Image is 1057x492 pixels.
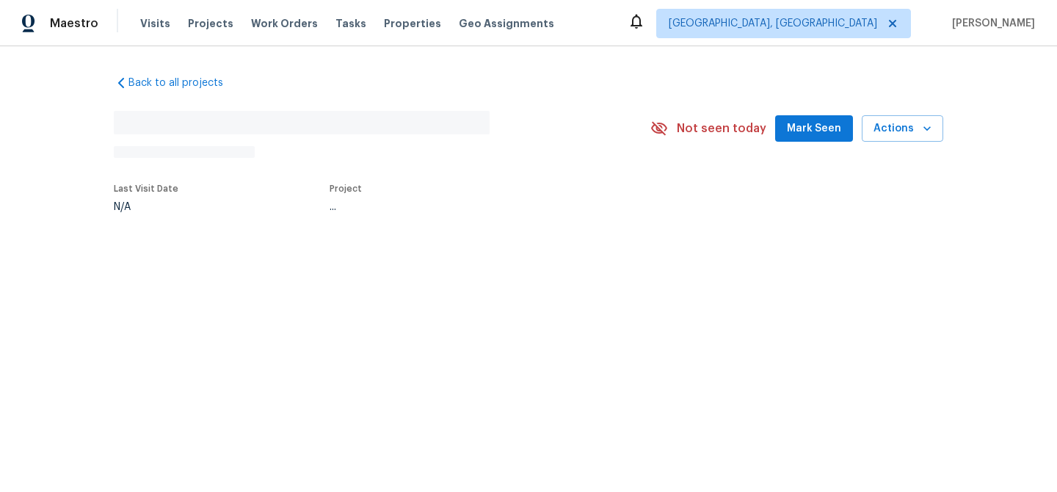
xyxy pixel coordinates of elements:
span: Mark Seen [787,120,841,138]
span: Projects [188,16,233,31]
span: Tasks [335,18,366,29]
a: Back to all projects [114,76,255,90]
span: Project [330,184,362,193]
button: Actions [862,115,943,142]
span: [PERSON_NAME] [946,16,1035,31]
div: N/A [114,202,178,212]
span: Last Visit Date [114,184,178,193]
span: Geo Assignments [459,16,554,31]
div: ... [330,202,611,212]
span: Visits [140,16,170,31]
span: Actions [873,120,931,138]
span: Properties [384,16,441,31]
button: Mark Seen [775,115,853,142]
span: [GEOGRAPHIC_DATA], [GEOGRAPHIC_DATA] [669,16,877,31]
span: Work Orders [251,16,318,31]
span: Maestro [50,16,98,31]
span: Not seen today [677,121,766,136]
